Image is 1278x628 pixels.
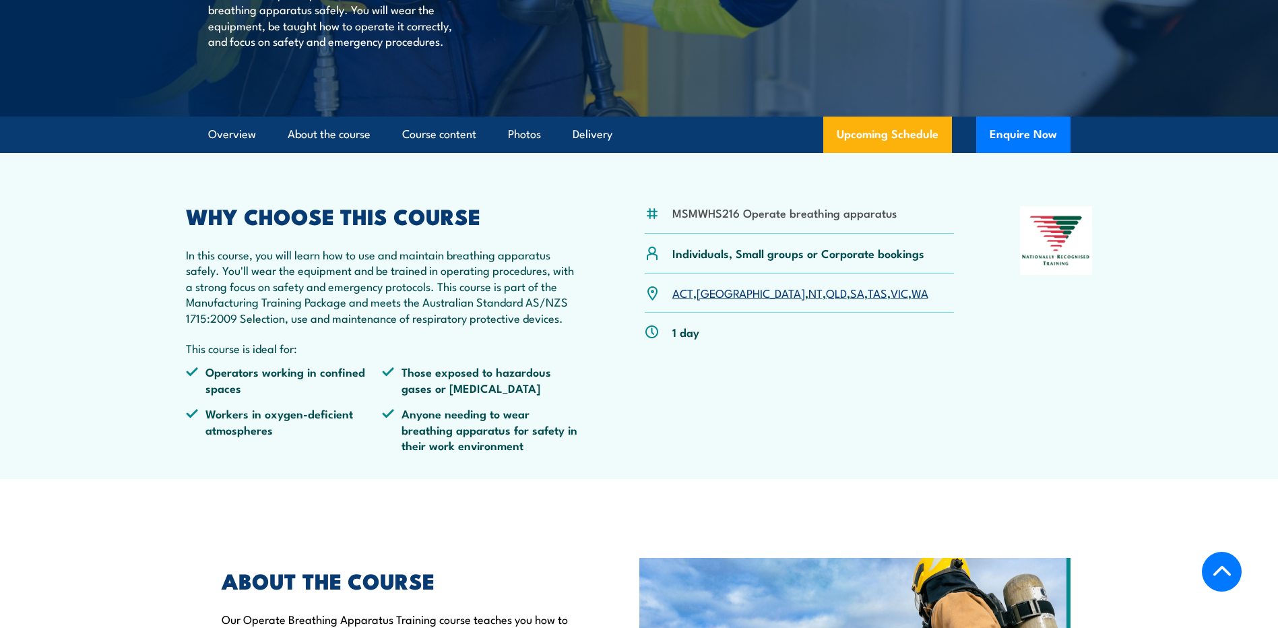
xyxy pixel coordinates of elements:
[186,406,383,453] li: Workers in oxygen-deficient atmospheres
[382,364,579,396] li: Those exposed to hazardous gases or [MEDICAL_DATA]
[573,117,612,152] a: Delivery
[808,284,823,301] a: NT
[672,205,897,220] li: MSMWHS216 Operate breathing apparatus
[222,571,577,590] h2: ABOUT THE COURSE
[672,285,928,301] p: , , , , , , ,
[186,247,579,325] p: In this course, you will learn how to use and maintain breathing apparatus safely. You'll wear th...
[672,284,693,301] a: ACT
[508,117,541,152] a: Photos
[208,117,256,152] a: Overview
[382,406,579,453] li: Anyone needing to wear breathing apparatus for safety in their work environment
[826,284,847,301] a: QLD
[672,324,699,340] p: 1 day
[868,284,887,301] a: TAS
[402,117,476,152] a: Course content
[823,117,952,153] a: Upcoming Schedule
[186,364,383,396] li: Operators working in confined spaces
[912,284,928,301] a: WA
[1020,206,1093,275] img: Nationally Recognised Training logo.
[672,245,924,261] p: Individuals, Small groups or Corporate bookings
[186,340,579,356] p: This course is ideal for:
[976,117,1071,153] button: Enquire Now
[891,284,908,301] a: VIC
[288,117,371,152] a: About the course
[186,206,579,225] h2: WHY CHOOSE THIS COURSE
[697,284,805,301] a: [GEOGRAPHIC_DATA]
[850,284,864,301] a: SA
